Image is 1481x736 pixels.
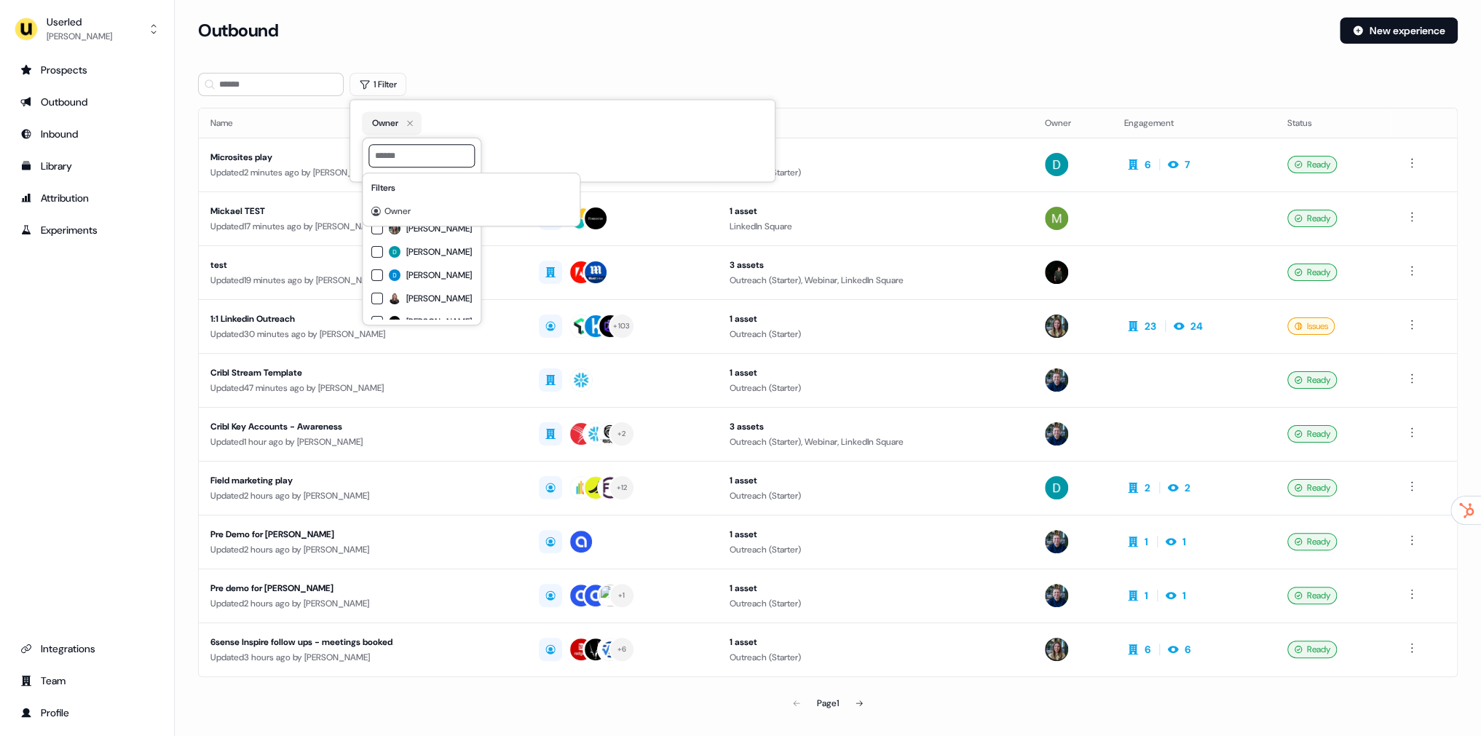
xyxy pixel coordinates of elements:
[1145,319,1156,333] div: 23
[730,150,1022,165] div: 1 asset
[730,635,1022,649] div: 1 asset
[617,427,626,440] div: + 2
[613,320,630,333] div: + 103
[1287,425,1337,443] div: Ready
[730,419,1022,434] div: 3 assets
[20,63,154,77] div: Prospects
[210,527,516,542] div: Pre Demo for [PERSON_NAME]
[389,269,400,281] img: member avatar
[616,481,627,494] div: + 12
[210,258,516,272] div: test
[20,705,154,720] div: Profile
[20,95,154,109] div: Outbound
[210,581,516,595] div: Pre demo for [PERSON_NAME]
[389,316,400,328] img: member avatar
[389,223,400,234] img: member avatar
[20,641,154,656] div: Integrations
[210,381,516,395] div: Updated 47 minutes ago by [PERSON_NAME]
[730,165,1022,180] div: Outreach (Starter)
[1045,261,1068,284] img: Henry
[1340,17,1458,44] button: New experience
[12,154,162,178] a: Go to templates
[730,596,1022,611] div: Outreach (Starter)
[210,419,516,434] div: Cribl Key Accounts - Awareness
[1045,368,1068,392] img: James
[210,473,516,488] div: Field marketing play
[12,218,162,242] a: Go to experiments
[20,223,154,237] div: Experiments
[1287,533,1337,550] div: Ready
[730,542,1022,557] div: Outreach (Starter)
[12,186,162,210] a: Go to attribution
[210,488,516,503] div: Updated 2 hours ago by [PERSON_NAME]
[1287,317,1335,335] div: Issues
[1145,480,1150,495] div: 2
[730,365,1022,380] div: 1 asset
[210,365,516,380] div: Cribl Stream Template
[20,159,154,173] div: Library
[1182,588,1186,603] div: 1
[349,73,406,96] button: 1 Filter
[730,527,1022,542] div: 1 asset
[389,293,400,304] img: member avatar
[1045,476,1068,499] img: David
[210,204,516,218] div: Mickael TEST
[1287,264,1337,281] div: Ready
[366,176,577,199] div: Filters
[1287,371,1337,389] div: Ready
[210,635,516,649] div: 6sense Inspire follow ups - meetings booked
[1045,422,1068,446] img: James
[12,669,162,692] a: Go to team
[1045,153,1068,176] img: David
[1287,587,1337,604] div: Ready
[1185,642,1190,657] div: 6
[817,696,839,711] div: Page 1
[210,165,516,180] div: Updated 2 minutes ago by [PERSON_NAME]
[384,205,411,217] span: Owner
[406,246,472,258] span: [PERSON_NAME]
[1276,108,1392,138] th: Status
[1045,638,1068,661] img: Charlotte
[406,269,472,281] span: [PERSON_NAME]
[47,29,112,44] div: [PERSON_NAME]
[47,15,112,29] div: Userled
[1190,319,1203,333] div: 24
[617,643,627,656] div: + 6
[1045,584,1068,607] img: James
[1185,480,1190,495] div: 2
[12,58,162,82] a: Go to prospects
[20,673,154,688] div: Team
[730,473,1022,488] div: 1 asset
[20,127,154,141] div: Inbound
[730,204,1022,218] div: 1 asset
[1145,642,1150,657] div: 6
[730,273,1022,288] div: Outreach (Starter), Webinar, LinkedIn Square
[730,327,1022,341] div: Outreach (Starter)
[210,312,516,326] div: 1:1 Linkedin Outreach
[1145,157,1150,172] div: 6
[730,219,1022,234] div: LinkedIn Square
[730,312,1022,326] div: 1 asset
[20,191,154,205] div: Attribution
[12,90,162,114] a: Go to outbound experience
[1045,530,1068,553] img: James
[730,381,1022,395] div: Outreach (Starter)
[362,173,580,226] div: Add Filter
[12,701,162,724] a: Go to profile
[1287,641,1337,658] div: Ready
[210,435,516,449] div: Updated 1 hour ago by [PERSON_NAME]
[730,435,1022,449] div: Outreach (Starter), Webinar, LinkedIn Square
[1045,207,1068,230] img: Mickael
[210,542,516,557] div: Updated 2 hours ago by [PERSON_NAME]
[199,108,527,138] th: Name
[210,650,516,665] div: Updated 3 hours ago by [PERSON_NAME]
[198,20,278,41] h3: Outbound
[210,596,516,611] div: Updated 2 hours ago by [PERSON_NAME]
[1287,210,1337,227] div: Ready
[730,581,1022,595] div: 1 asset
[730,650,1022,665] div: Outreach (Starter)
[210,219,516,234] div: Updated 17 minutes ago by [PERSON_NAME]
[12,637,162,660] a: Go to integrations
[12,122,162,146] a: Go to Inbound
[406,316,472,328] span: [PERSON_NAME]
